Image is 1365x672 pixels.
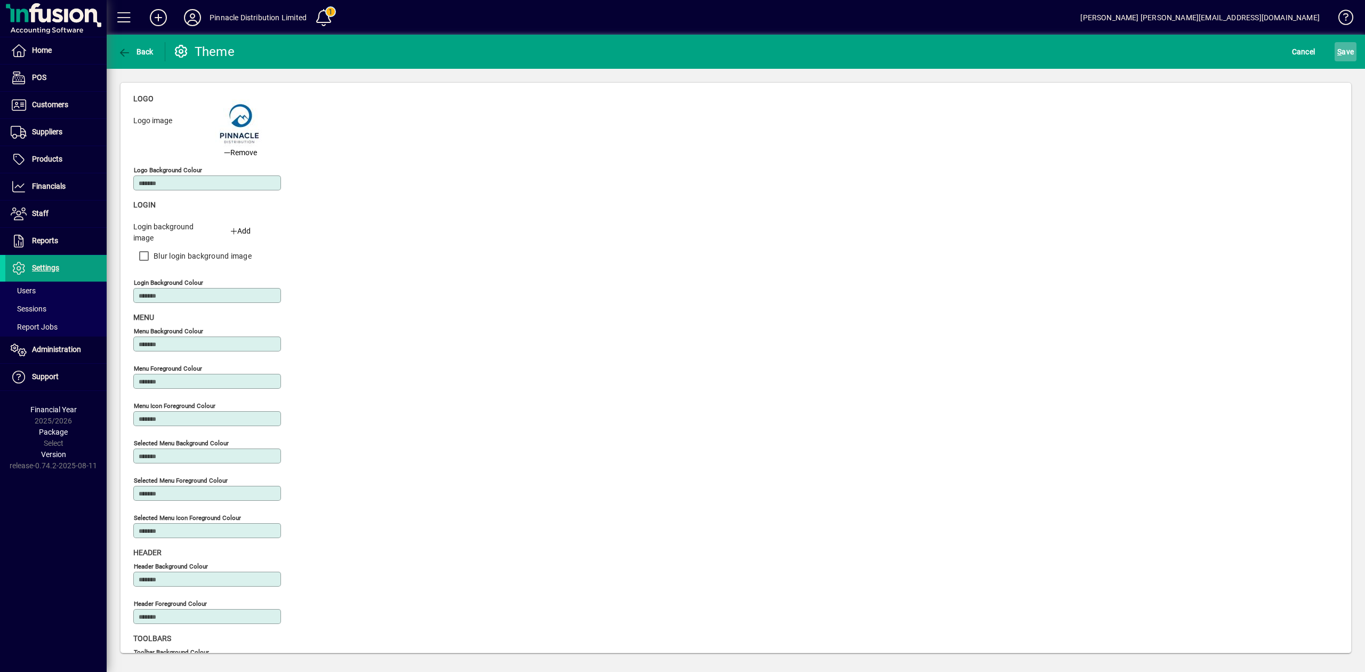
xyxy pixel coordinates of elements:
button: Add [215,221,266,241]
mat-label: Header foreground colour [134,600,207,607]
mat-label: Selected menu icon foreground colour [134,514,241,522]
a: Knowledge Base [1330,2,1352,37]
mat-label: Login background colour [134,279,203,286]
mat-label: Menu icon foreground colour [134,402,215,410]
span: Products [32,155,62,163]
span: Login [133,201,156,209]
button: Back [115,42,156,61]
a: Report Jobs [5,318,107,336]
a: Support [5,364,107,390]
span: Menu [133,313,154,322]
app-page-header-button: Back [107,42,165,61]
span: Suppliers [32,127,62,136]
span: ave [1337,43,1354,60]
mat-label: Toolbar background colour [134,649,209,656]
span: Administration [32,345,81,354]
span: Back [118,47,154,56]
span: Financials [32,182,66,190]
mat-label: Logo background colour [134,166,202,174]
span: POS [32,73,46,82]
a: Products [5,146,107,173]
label: Blur login background image [151,251,252,261]
span: Settings [32,263,59,272]
span: Cancel [1292,43,1315,60]
mat-label: Selected menu foreground colour [134,477,228,484]
a: POS [5,65,107,91]
mat-label: Header background colour [134,563,208,570]
a: Administration [5,337,107,363]
a: Financials [5,173,107,200]
a: Staff [5,201,107,227]
button: Save [1335,42,1356,61]
span: Staff [32,209,49,218]
a: Reports [5,228,107,254]
span: Users [11,286,36,295]
button: Profile [175,8,210,27]
button: Add [141,8,175,27]
mat-label: Selected menu background colour [134,439,229,447]
span: Package [39,428,68,436]
div: [PERSON_NAME] [PERSON_NAME][EMAIL_ADDRESS][DOMAIN_NAME] [1080,9,1320,26]
div: Pinnacle Distribution Limited [210,9,307,26]
span: Header [133,548,162,557]
span: Reports [32,236,58,245]
div: Add [215,226,266,237]
span: S [1337,47,1342,56]
button: Cancel [1289,42,1318,61]
button: Remove [220,139,261,158]
span: Report Jobs [11,323,58,331]
span: Financial Year [30,405,77,414]
span: Customers [32,100,68,109]
a: Sessions [5,300,107,318]
span: Remove [224,147,257,158]
span: Version [41,450,66,459]
a: Customers [5,92,107,118]
span: Support [32,372,59,381]
a: Home [5,37,107,64]
mat-label: Menu foreground colour [134,365,202,372]
a: Suppliers [5,119,107,146]
span: Sessions [11,305,46,313]
span: Toolbars [133,634,171,643]
label: Login background image [125,221,207,244]
a: Users [5,282,107,300]
span: Logo [133,94,154,103]
label: Logo image [125,115,207,158]
span: Home [32,46,52,54]
mat-label: Menu background colour [134,327,203,335]
div: Theme [173,43,235,60]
